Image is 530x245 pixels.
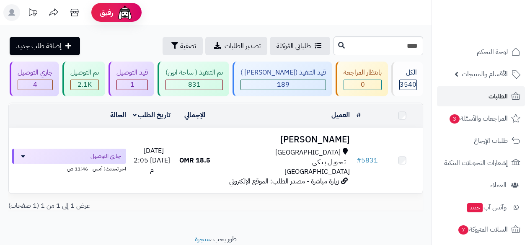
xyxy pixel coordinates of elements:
span: طلباتي المُوكلة [277,41,311,51]
span: وآتس آب [466,201,507,213]
span: 3540 [400,80,416,90]
div: الكل [399,68,417,77]
a: متجرة [195,234,210,244]
a: تصدير الطلبات [205,37,267,55]
span: 0 [361,80,365,90]
div: قيد التوصيل [116,68,148,77]
a: الطلبات [437,86,525,106]
a: تحديثات المنصة [22,4,43,23]
span: المراجعات والأسئلة [449,113,508,124]
span: 189 [277,80,290,90]
div: 0 [344,80,381,90]
span: السلات المتروكة [458,224,508,235]
div: تم التوصيل [70,68,99,77]
a: بانتظار المراجعة 0 [334,62,390,96]
div: بانتظار المراجعة [344,68,382,77]
a: تم التنفيذ ( ساحة اتين) 831 [156,62,231,96]
span: الأقسام والمنتجات [462,68,508,80]
a: وآتس آبجديد [437,197,525,217]
span: 831 [188,80,201,90]
div: 2065 [71,80,98,90]
div: 189 [241,80,326,90]
span: زيارة مباشرة - مصدر الطلب: الموقع الإلكتروني [229,176,339,186]
div: قيد التنفيذ ([PERSON_NAME] ) [240,68,326,77]
a: تاريخ الطلب [133,110,171,120]
span: إضافة طلب جديد [16,41,62,51]
a: #5831 [357,155,378,165]
span: 18.5 OMR [179,155,210,165]
a: # [357,110,361,120]
a: طلبات الإرجاع [437,131,525,151]
div: 831 [166,80,222,90]
div: جاري التوصيل [18,68,53,77]
span: 4 [33,80,37,90]
a: السلات المتروكة7 [437,219,525,240]
div: اخر تحديث: أمس - 11:46 ص [12,164,126,173]
button: تصفية [163,37,203,55]
a: الإجمالي [184,110,205,120]
img: ai-face.png [116,4,133,21]
span: الطلبات [489,90,508,102]
a: إشعارات التحويلات البنكية [437,153,525,173]
span: تصفية [180,41,196,51]
span: إشعارات التحويلات البنكية [444,157,508,169]
a: الحالة [110,110,126,120]
span: طلبات الإرجاع [474,135,508,147]
span: جديد [467,203,483,212]
span: [GEOGRAPHIC_DATA] [275,148,341,157]
span: تصدير الطلبات [225,41,261,51]
a: إضافة طلب جديد [10,37,80,55]
div: 1 [117,80,147,90]
a: قيد التنفيذ ([PERSON_NAME] ) 189 [231,62,334,96]
a: الكل3540 [390,62,425,96]
span: # [357,155,361,165]
a: العميل [331,110,350,120]
a: العملاء [437,175,525,195]
div: تم التنفيذ ( ساحة اتين) [165,68,223,77]
a: قيد التوصيل 1 [107,62,156,96]
a: طلباتي المُوكلة [270,37,330,55]
span: [GEOGRAPHIC_DATA] [284,167,350,177]
a: جاري التوصيل 4 [8,62,61,96]
span: 1 [130,80,134,90]
div: عرض 1 إلى 1 من 1 (1 صفحات) [2,201,216,211]
span: [DATE] - [DATE] 2:05 م [134,146,170,175]
span: جاري التوصيل [90,152,121,160]
span: 3 [450,114,460,124]
a: لوحة التحكم [437,42,525,62]
span: العملاء [490,179,507,191]
h3: [PERSON_NAME] [219,135,350,144]
span: 2.1K [78,80,92,90]
div: 4 [18,80,52,90]
a: تم التوصيل 2.1K [61,62,107,96]
span: تـحـويـل بـنـكـي [312,157,346,167]
a: المراجعات والأسئلة3 [437,108,525,129]
span: لوحة التحكم [477,46,508,58]
span: 7 [458,225,468,235]
span: رفيق [100,8,113,18]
